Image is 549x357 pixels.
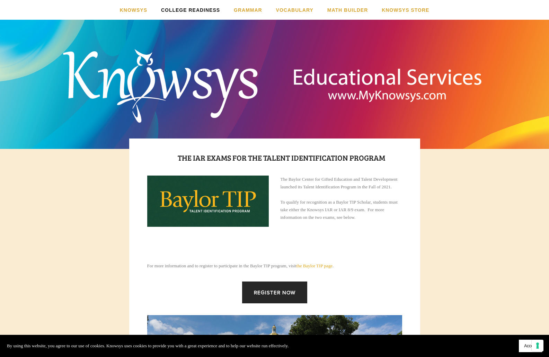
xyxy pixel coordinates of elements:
[147,262,402,270] p: For more information and to register to participate in the Baylor TIP program, visit .
[7,342,289,350] p: By using this website, you agree to our use of cookies. Knowsys uses cookies to provide you with ...
[532,340,543,351] button: Your consent preferences for tracking technologies
[178,30,371,124] a: Knowsys Educational Services
[281,198,402,221] p: To qualify for recognition as a Baylor TIP Scholar, students must take either the Knowsys IAR or ...
[242,282,307,303] a: Register Now
[281,176,402,191] p: The Baylor Center for Gifted Education and Talent Development launched its Talent Identification ...
[519,340,542,352] button: Accept
[296,263,333,268] a: the Baylor TIP page
[524,343,537,348] span: Accept
[161,151,402,164] h1: The Iar ExamS for the Talent Identification Program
